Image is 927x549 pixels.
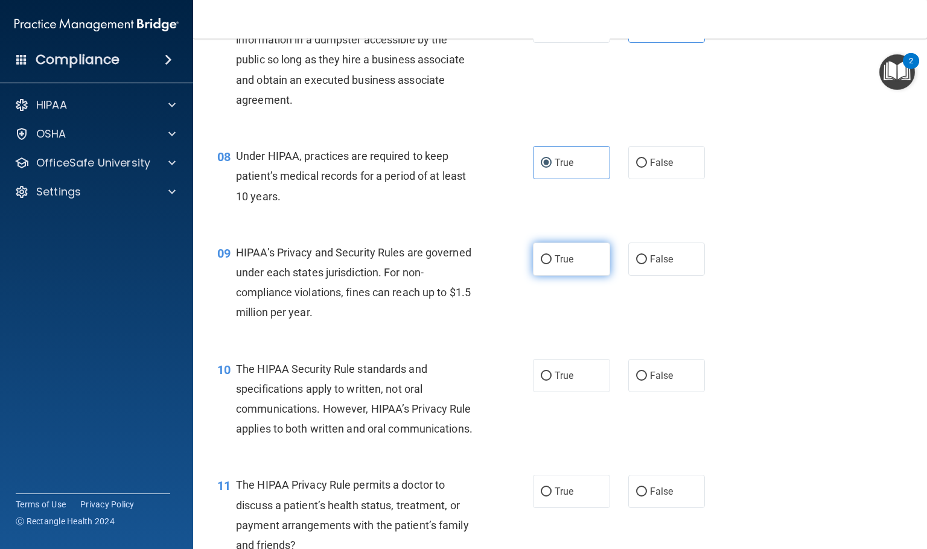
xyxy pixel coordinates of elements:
span: False [650,157,674,168]
input: False [636,159,647,168]
h4: Compliance [36,51,119,68]
span: True [555,486,573,497]
a: Settings [14,185,176,199]
span: Ⓒ Rectangle Health 2024 [16,515,115,527]
p: Settings [36,185,81,199]
input: False [636,487,647,497]
input: True [541,372,552,381]
span: True [555,370,573,381]
span: HIPAA’s Privacy and Security Rules are governed under each states jurisdiction. For non-complianc... [236,246,471,319]
span: False [650,253,674,265]
span: 09 [217,246,231,261]
input: False [636,255,647,264]
iframe: Drift Widget Chat Controller [719,464,913,512]
img: PMB logo [14,13,179,37]
a: OfficeSafe University [14,156,176,170]
a: HIPAA [14,98,176,112]
a: OSHA [14,127,176,141]
span: False [650,486,674,497]
span: Practices can dispose protected health information in a dumpster accessible by the public so long... [236,13,465,106]
span: 10 [217,363,231,377]
span: 08 [217,150,231,164]
button: Open Resource Center, 2 new notifications [879,54,915,90]
p: HIPAA [36,98,67,112]
input: True [541,159,552,168]
input: False [636,372,647,381]
input: True [541,255,552,264]
span: Under HIPAA, practices are required to keep patient’s medical records for a period of at least 10... [236,150,466,202]
span: 11 [217,478,231,493]
input: True [541,487,552,497]
span: False [650,370,674,381]
span: True [555,157,573,168]
p: OSHA [36,127,66,141]
span: True [555,253,573,265]
div: 2 [909,61,913,77]
a: Privacy Policy [80,498,135,510]
p: OfficeSafe University [36,156,150,170]
span: The HIPAA Security Rule standards and specifications apply to written, not oral communications. H... [236,363,473,436]
a: Terms of Use [16,498,66,510]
